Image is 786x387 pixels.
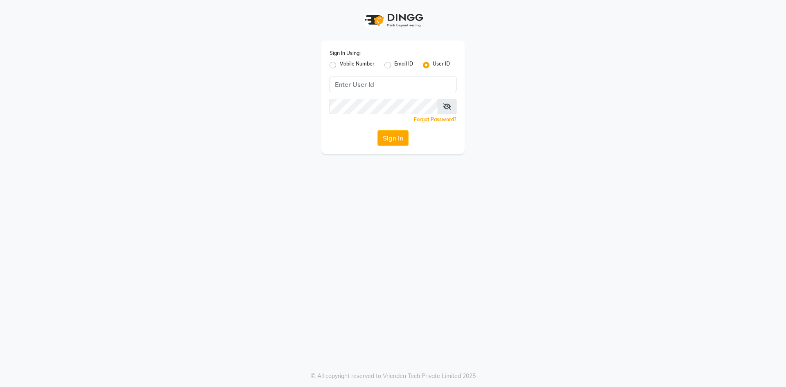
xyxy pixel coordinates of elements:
label: User ID [433,60,450,70]
a: Forgot Password? [414,116,456,122]
input: Username [330,77,456,92]
label: Mobile Number [339,60,375,70]
label: Email ID [394,60,413,70]
img: logo1.svg [360,8,426,32]
button: Sign In [377,130,409,146]
label: Sign In Using: [330,50,361,57]
input: Username [330,99,438,114]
